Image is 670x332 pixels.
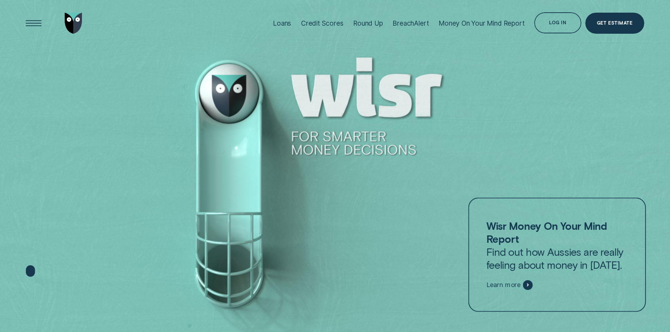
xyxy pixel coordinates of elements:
[486,220,628,272] p: Find out how Aussies are really feeling about money in [DATE].
[534,12,581,33] button: Log in
[23,13,44,34] button: Open Menu
[585,13,644,34] a: Get Estimate
[65,13,82,34] img: Wisr
[301,19,344,27] div: Credit Scores
[273,19,291,27] div: Loans
[486,281,521,289] span: Learn more
[393,19,429,27] div: BreachAlert
[486,220,607,245] strong: Wisr Money On Your Mind Report
[468,197,646,312] a: Wisr Money On Your Mind ReportFind out how Aussies are really feeling about money in [DATE].Learn...
[353,19,383,27] div: Round Up
[439,19,524,27] div: Money On Your Mind Report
